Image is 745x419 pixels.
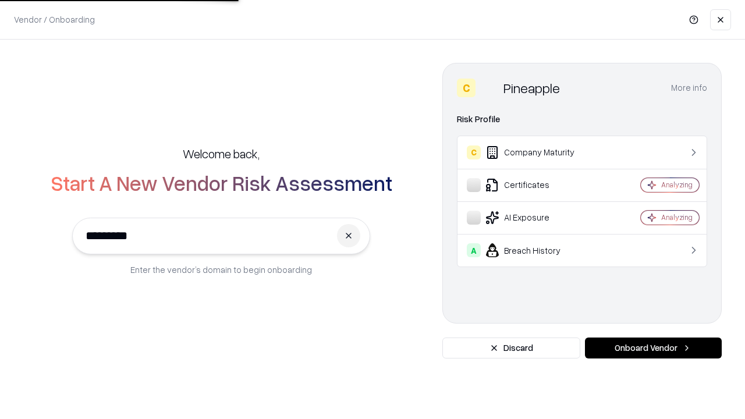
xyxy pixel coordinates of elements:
[14,13,95,26] p: Vendor / Onboarding
[661,180,693,190] div: Analyzing
[183,145,260,162] h5: Welcome back,
[51,171,392,194] h2: Start A New Vendor Risk Assessment
[467,145,481,159] div: C
[671,77,707,98] button: More info
[467,243,606,257] div: Breach History
[130,264,312,276] p: Enter the vendor’s domain to begin onboarding
[585,338,722,358] button: Onboard Vendor
[457,112,707,126] div: Risk Profile
[480,79,499,97] img: Pineapple
[457,79,476,97] div: C
[467,145,606,159] div: Company Maturity
[467,178,606,192] div: Certificates
[661,212,693,222] div: Analyzing
[467,243,481,257] div: A
[467,211,606,225] div: AI Exposure
[503,79,560,97] div: Pineapple
[442,338,580,358] button: Discard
